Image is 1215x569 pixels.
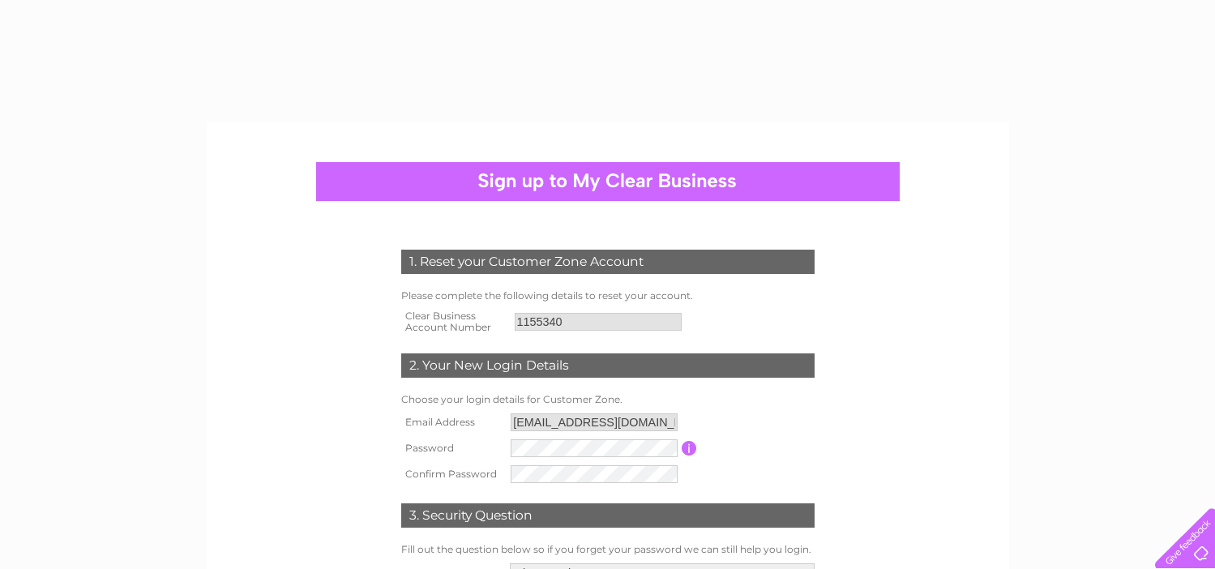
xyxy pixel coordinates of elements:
[401,250,815,274] div: 1. Reset your Customer Zone Account
[397,461,507,487] th: Confirm Password
[397,286,819,306] td: Please complete the following details to reset your account.
[397,540,819,559] td: Fill out the question below so if you forget your password we can still help you login.
[397,409,507,435] th: Email Address
[401,503,815,528] div: 3. Security Question
[682,441,697,456] input: Information
[397,306,511,338] th: Clear Business Account Number
[397,390,819,409] td: Choose your login details for Customer Zone.
[397,435,507,461] th: Password
[401,353,815,378] div: 2. Your New Login Details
